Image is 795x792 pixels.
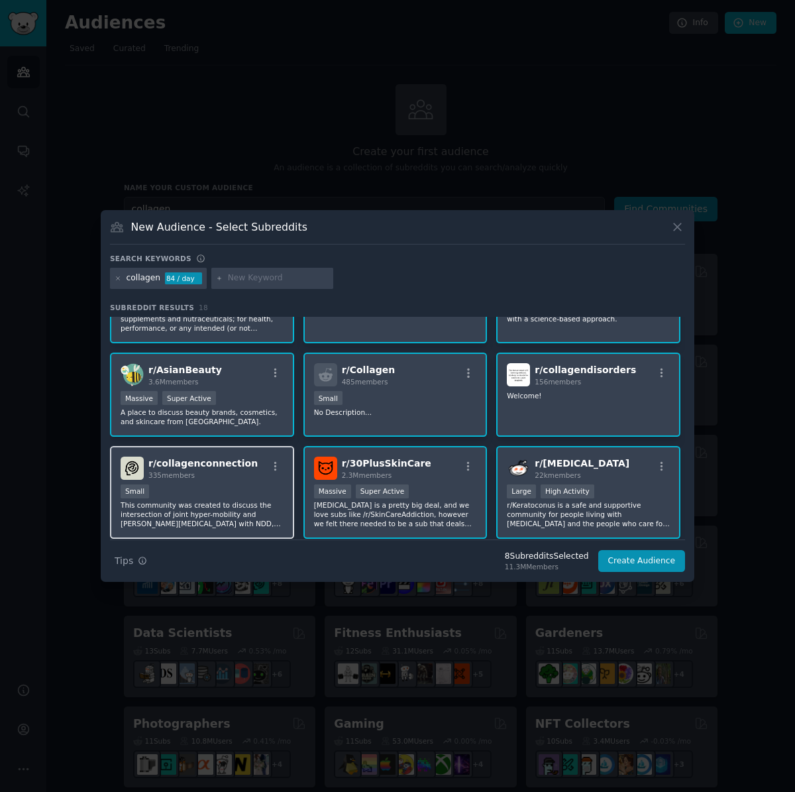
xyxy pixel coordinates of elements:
span: r/ collagendisorders [535,365,636,375]
span: Tips [115,554,133,568]
span: r/ collagenconnection [148,458,258,469]
span: 156 members [535,378,581,386]
div: Super Active [162,391,216,405]
span: 485 members [342,378,388,386]
p: This community was created to discuss the intersection of joint hyper-mobility and [PERSON_NAME][... [121,500,284,528]
div: High Activity [541,484,594,498]
div: Small [121,484,149,498]
img: Keratoconus [507,457,530,480]
p: No Description... [314,408,477,417]
div: Large [507,484,536,498]
div: Massive [121,391,158,405]
span: 335 members [148,471,195,479]
img: collagenconnection [121,457,144,480]
img: collagendisorders [507,363,530,386]
span: r/ Collagen [342,365,395,375]
span: r/ 30PlusSkinCare [342,458,431,469]
span: 3.6M members [148,378,199,386]
input: New Keyword [228,272,329,284]
div: Massive [314,484,351,498]
p: Welcome! [507,391,670,400]
button: Create Audience [598,550,686,573]
div: Small [314,391,343,405]
button: Tips [110,549,152,573]
div: 84 / day [165,272,202,284]
div: Super Active [356,484,409,498]
h3: New Audience - Select Subreddits [131,220,307,234]
h3: Search keywords [110,254,191,263]
p: [MEDICAL_DATA] is a pretty big deal, and we love subs like /r/SkinCareAddiction, however we felt ... [314,500,477,528]
div: 11.3M Members [505,562,589,571]
span: 18 [199,304,208,311]
p: A place to discuss beauty brands, cosmetics, and skincare from [GEOGRAPHIC_DATA]. [121,408,284,426]
img: 30PlusSkinCare [314,457,337,480]
div: collagen [127,272,161,284]
span: r/ AsianBeauty [148,365,222,375]
span: r/ [MEDICAL_DATA] [535,458,629,469]
img: AsianBeauty [121,363,144,386]
span: 22k members [535,471,580,479]
div: 8 Subreddit s Selected [505,551,589,563]
p: r/Keratoconus is a safe and supportive community for people living with [MEDICAL_DATA] and the pe... [507,500,670,528]
p: A subreddit designed for discussion of supplements and nutraceuticals; for health, performance, o... [121,305,284,333]
span: Subreddit Results [110,303,194,312]
span: 2.3M members [342,471,392,479]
